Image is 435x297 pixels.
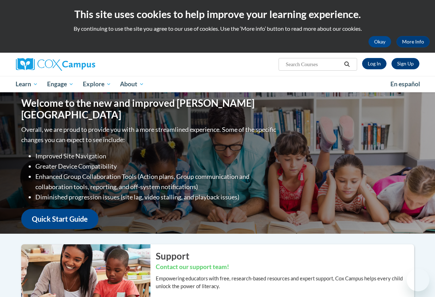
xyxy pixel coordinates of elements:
span: Engage [47,80,74,88]
a: Log In [362,58,387,69]
li: Greater Device Compatibility [35,161,278,171]
p: Empowering educators with free, research-based resources and expert support, Cox Campus helps eve... [156,275,414,290]
h3: Contact our support team! [156,263,414,272]
h2: Support [156,250,414,262]
p: Overall, we are proud to provide you with a more streamlined experience. Some of the specific cha... [21,124,278,145]
li: Improved Site Navigation [35,151,278,161]
a: En español [386,77,425,92]
a: Cox Campus [16,58,143,71]
a: Learn [11,76,43,92]
a: Explore [78,76,116,92]
li: Diminished progression issues (site lag, video stalling, and playback issues) [35,192,278,202]
a: Quick Start Guide [21,209,98,229]
a: Register [391,58,419,69]
input: Search Courses [285,60,342,69]
a: About [115,76,149,92]
span: En español [390,80,420,88]
button: Search [342,60,352,69]
p: By continuing to use the site you agree to our use of cookies. Use the ‘More info’ button to read... [5,25,430,33]
span: Learn [16,80,38,88]
li: Enhanced Group Collaboration Tools (Action plans, Group communication and collaboration tools, re... [35,171,278,192]
h1: Welcome to the new and improved [PERSON_NAME][GEOGRAPHIC_DATA] [21,97,278,121]
div: Main menu [11,76,425,92]
span: About [120,80,144,88]
span: Explore [83,80,111,88]
img: Cox Campus [16,58,95,71]
button: Okay [368,36,391,47]
a: More Info [396,36,430,47]
a: Engage [42,76,78,92]
iframe: Button to launch messaging window [407,269,429,291]
h2: This site uses cookies to help improve your learning experience. [5,7,430,21]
